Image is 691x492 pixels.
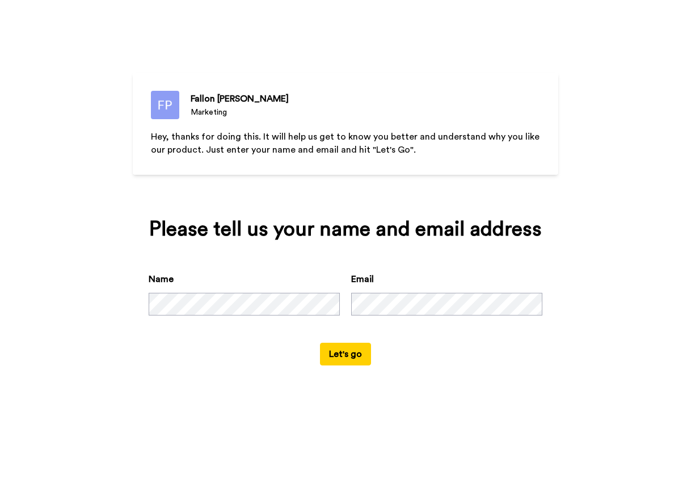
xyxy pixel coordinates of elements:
[151,132,542,154] span: Hey, thanks for doing this. It will help us get to know you better and understand why you like ou...
[149,218,542,241] div: Please tell us your name and email address
[191,107,289,118] div: Marketing
[320,343,371,365] button: Let's go
[149,272,174,286] label: Name
[191,92,289,106] div: Fallon [PERSON_NAME]
[351,272,374,286] label: Email
[151,91,179,119] img: Marketing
